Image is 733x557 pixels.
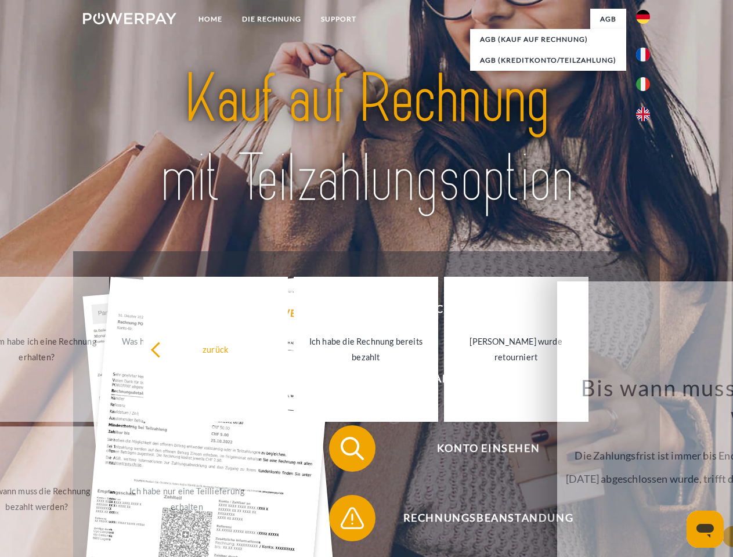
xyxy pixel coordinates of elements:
[590,9,626,30] a: agb
[232,9,311,30] a: DIE RECHNUNG
[122,483,252,515] div: Ich habe nur eine Teillieferung erhalten
[338,504,367,533] img: qb_warning.svg
[115,277,259,422] a: Was habe ich noch offen, ist meine Zahlung eingegangen?
[83,13,176,24] img: logo-powerpay-white.svg
[346,425,630,472] span: Konto einsehen
[636,107,650,121] img: en
[329,425,631,472] button: Konto einsehen
[636,48,650,62] img: fr
[301,334,431,365] div: Ich habe die Rechnung bereits bezahlt
[636,10,650,24] img: de
[329,495,631,541] button: Rechnungsbeanstandung
[122,334,252,365] div: Was habe ich noch offen, ist meine Zahlung eingegangen?
[687,511,724,548] iframe: Schaltfläche zum Öffnen des Messaging-Fensters
[451,334,582,365] div: [PERSON_NAME] wurde retourniert
[470,50,626,71] a: AGB (Kreditkonto/Teilzahlung)
[346,495,630,541] span: Rechnungsbeanstandung
[150,341,281,357] div: zurück
[111,56,622,222] img: title-powerpay_de.svg
[470,29,626,50] a: AGB (Kauf auf Rechnung)
[311,9,366,30] a: SUPPORT
[338,434,367,463] img: qb_search.svg
[189,9,232,30] a: Home
[636,77,650,91] img: it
